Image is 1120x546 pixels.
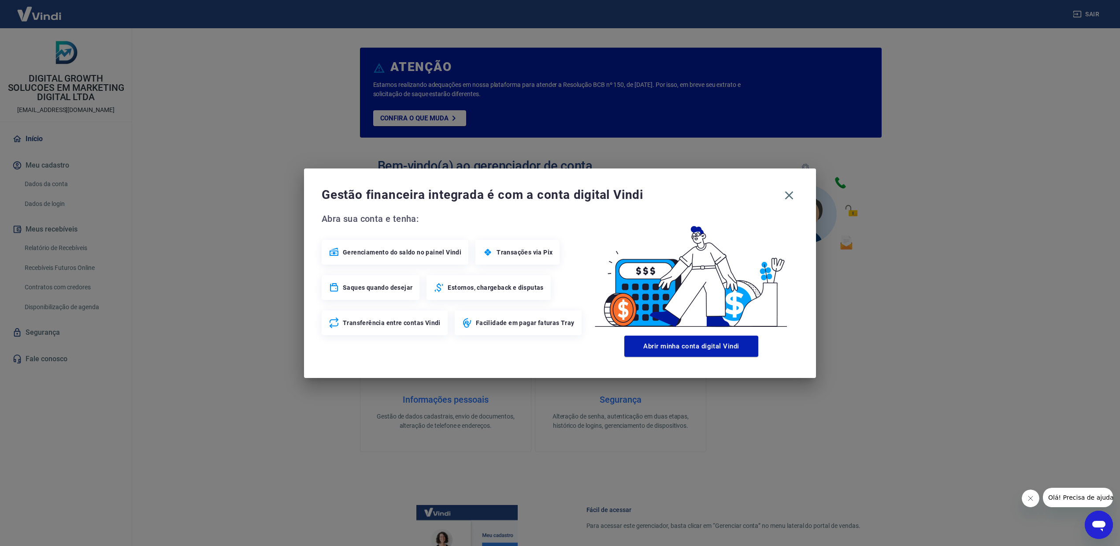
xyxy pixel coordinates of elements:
[1085,511,1113,539] iframe: Button to launch messaging window
[584,212,798,332] img: Good Billing
[624,336,758,357] button: Abrir minha conta digital Vindi
[476,318,575,327] span: Facilidade em pagar faturas Tray
[497,248,553,257] span: Transações via Pix
[322,186,780,204] span: Gestão financeira integrada é com a conta digital Vindi
[1022,490,1039,507] iframe: Close message
[343,283,412,292] span: Saques quando desejar
[1043,488,1113,507] iframe: Message from company
[343,248,461,257] span: Gerenciamento do saldo no painel Vindi
[343,318,441,327] span: Transferência entre contas Vindi
[448,283,543,292] span: Estornos, chargeback e disputas
[322,212,584,226] span: Abra sua conta e tenha:
[5,6,74,13] span: Olá! Precisa de ajuda?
